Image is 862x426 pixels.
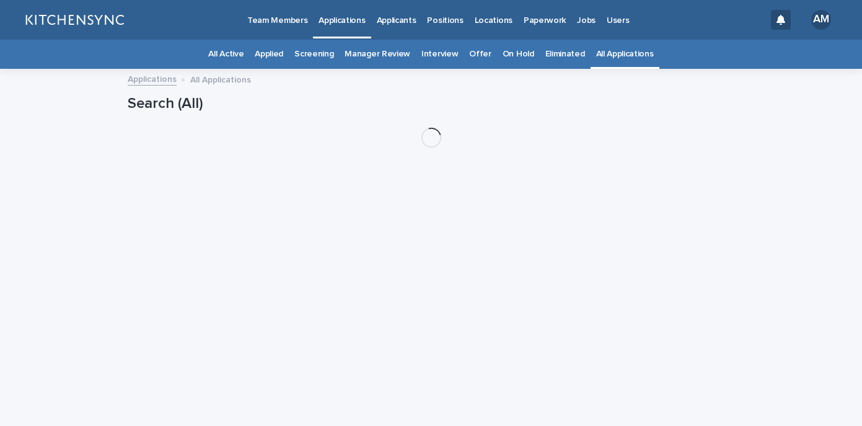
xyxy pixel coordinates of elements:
[469,40,491,69] a: Offer
[208,40,244,69] a: All Active
[190,72,251,86] p: All Applications
[255,40,283,69] a: Applied
[503,40,534,69] a: On Hold
[128,71,177,86] a: Applications
[545,40,585,69] a: Eliminated
[128,95,735,113] h1: Search (All)
[421,40,458,69] a: Interview
[811,10,831,30] div: AM
[294,40,333,69] a: Screening
[345,40,410,69] a: Manager Review
[596,40,654,69] a: All Applications
[25,7,124,32] img: lGNCzQTxQVKGkIr0XjOy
